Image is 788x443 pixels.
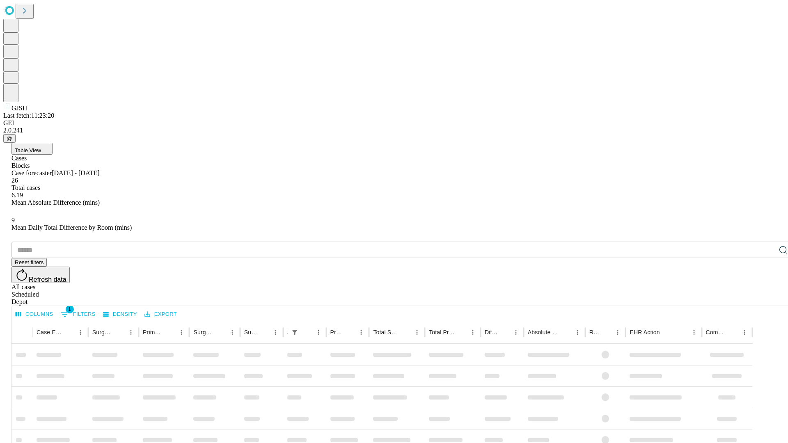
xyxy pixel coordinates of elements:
button: Sort [258,327,270,338]
button: Menu [355,327,367,338]
span: Last fetch: 11:23:20 [3,112,54,119]
button: Show filters [59,308,98,321]
div: Total Predicted Duration [429,329,455,336]
button: Menu [739,327,750,338]
button: Menu [270,327,281,338]
div: Primary Service [143,329,163,336]
button: Export [142,308,179,321]
button: Menu [510,327,522,338]
span: Reset filters [15,259,44,265]
div: Case Epic Id [37,329,62,336]
button: Sort [499,327,510,338]
button: Sort [456,327,467,338]
span: Mean Daily Total Difference by Room (mins) [11,224,132,231]
span: [DATE] - [DATE] [52,169,99,176]
div: Resolved in EHR [589,329,600,336]
span: Refresh data [29,276,66,283]
button: Reset filters [11,258,47,267]
span: Table View [15,147,41,153]
div: Scheduled In Room Duration [287,329,288,336]
span: 9 [11,217,15,224]
button: Menu [688,327,700,338]
button: Menu [467,327,479,338]
div: Difference [485,329,498,336]
span: 6.19 [11,192,23,199]
span: Total cases [11,184,40,191]
button: Table View [11,143,53,155]
button: Sort [661,327,672,338]
button: Sort [215,327,227,338]
div: GEI [3,119,785,127]
button: Refresh data [11,267,70,283]
button: Menu [612,327,623,338]
button: @ [3,134,16,143]
button: Menu [125,327,137,338]
button: Sort [301,327,313,338]
div: Absolute Difference [528,329,559,336]
div: 2.0.241 [3,127,785,134]
button: Density [101,308,139,321]
div: Predicted In Room Duration [330,329,344,336]
button: Sort [727,327,739,338]
button: Menu [313,327,324,338]
div: Surgery Date [244,329,257,336]
span: 1 [66,305,74,313]
span: 26 [11,177,18,184]
div: Surgeon Name [92,329,113,336]
button: Menu [227,327,238,338]
div: Surgery Name [193,329,214,336]
button: Sort [344,327,355,338]
button: Sort [114,327,125,338]
span: GJSH [11,105,27,112]
div: 1 active filter [289,327,300,338]
button: Sort [400,327,411,338]
span: @ [7,135,12,142]
button: Show filters [289,327,300,338]
span: Mean Absolute Difference (mins) [11,199,100,206]
button: Select columns [14,308,55,321]
button: Menu [411,327,423,338]
div: Comments [706,329,726,336]
span: Case forecaster [11,169,52,176]
div: Total Scheduled Duration [373,329,399,336]
button: Sort [600,327,612,338]
button: Sort [164,327,176,338]
button: Sort [560,327,572,338]
div: EHR Action [630,329,660,336]
button: Menu [75,327,86,338]
button: Sort [63,327,75,338]
button: Menu [572,327,583,338]
button: Menu [176,327,187,338]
